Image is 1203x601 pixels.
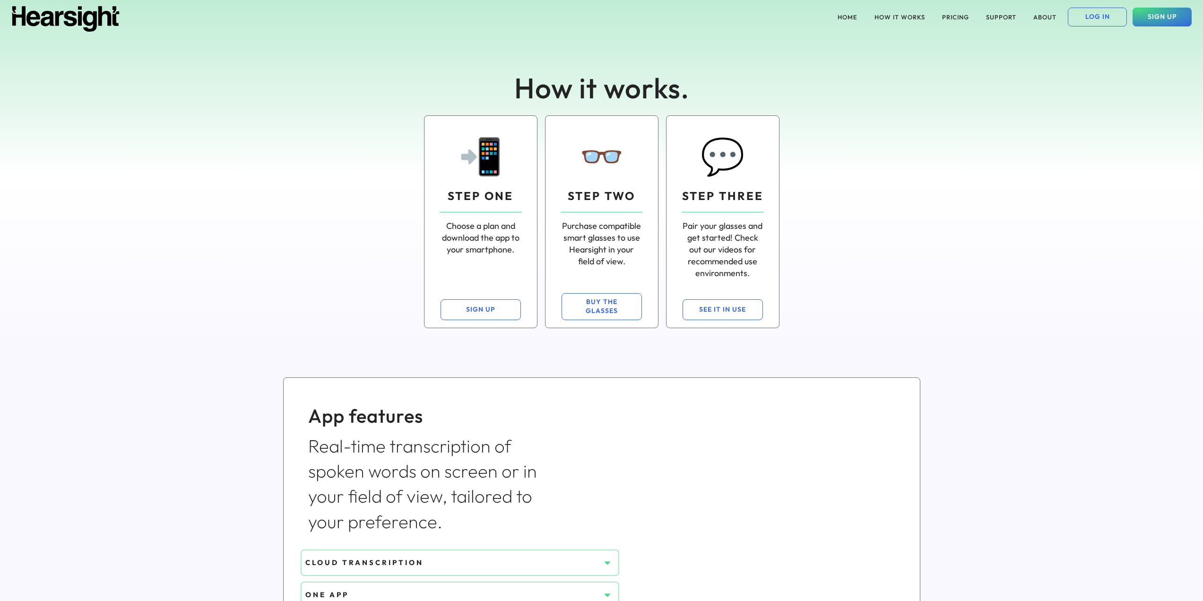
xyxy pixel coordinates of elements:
[568,188,635,204] div: STEP TWO
[448,188,513,204] div: STEP ONE
[562,293,642,320] button: BUY THE GLASSES
[440,220,522,256] div: Choose a plan and download the app to your smartphone.
[1068,8,1127,26] button: LOG IN
[1133,8,1192,26] button: SIGN UP
[441,299,521,320] button: SIGN UP
[305,557,600,567] div: CLOUD TRANSCRIPTION
[832,8,863,26] button: HOME
[459,131,503,181] div: 📲
[701,131,745,181] div: 💬
[936,8,975,26] button: PRICING
[580,131,624,181] div: 👓
[683,299,763,320] button: SEE IT IN USE
[869,8,931,26] button: HOW IT WORKS
[980,8,1022,26] button: SUPPORT
[1028,8,1062,26] button: ABOUT
[308,434,558,534] div: Real-time transcription of spoken words on screen or in your field of view, tailored to your pref...
[305,590,600,600] div: ONE APP
[561,220,643,268] div: Purchase compatible smart glasses to use Hearsight in your field of view.
[460,68,744,108] div: How it works.
[634,440,903,601] img: Hearsight app preview screens
[11,6,120,32] img: Hearsight logo
[682,188,763,204] div: STEP THREE
[308,402,558,429] div: App features
[682,220,764,279] div: Pair your glasses and get started! Check out our videos for recommended use environments.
